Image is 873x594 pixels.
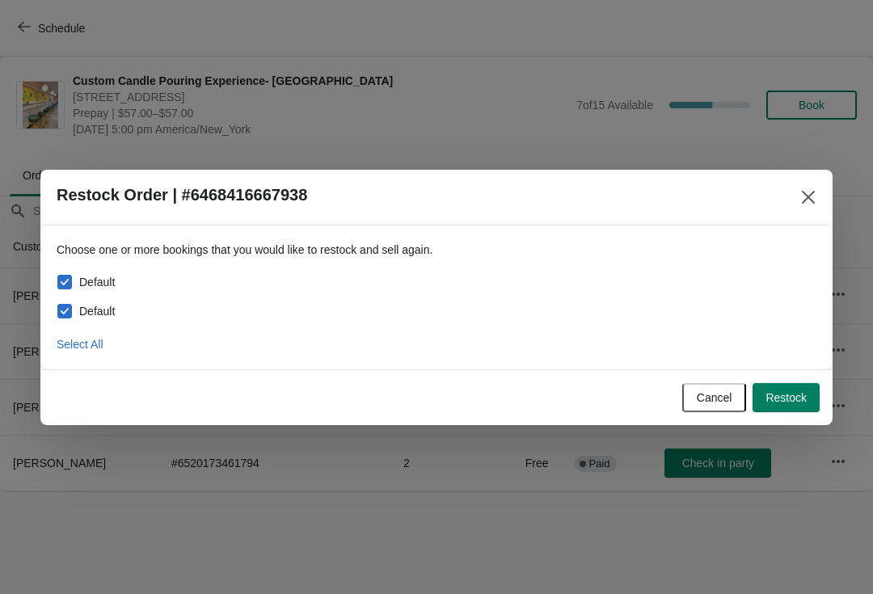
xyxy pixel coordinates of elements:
button: Select All [50,330,110,359]
button: Close [794,183,823,212]
button: Restock [753,383,820,412]
h2: Restock Order | #6468416667938 [57,186,307,204]
span: Restock [765,391,807,404]
span: Default [79,303,115,319]
span: Cancel [697,391,732,404]
span: Select All [57,338,103,351]
button: Cancel [682,383,747,412]
span: Default [79,274,115,290]
p: Choose one or more bookings that you would like to restock and sell again. [57,242,816,258]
